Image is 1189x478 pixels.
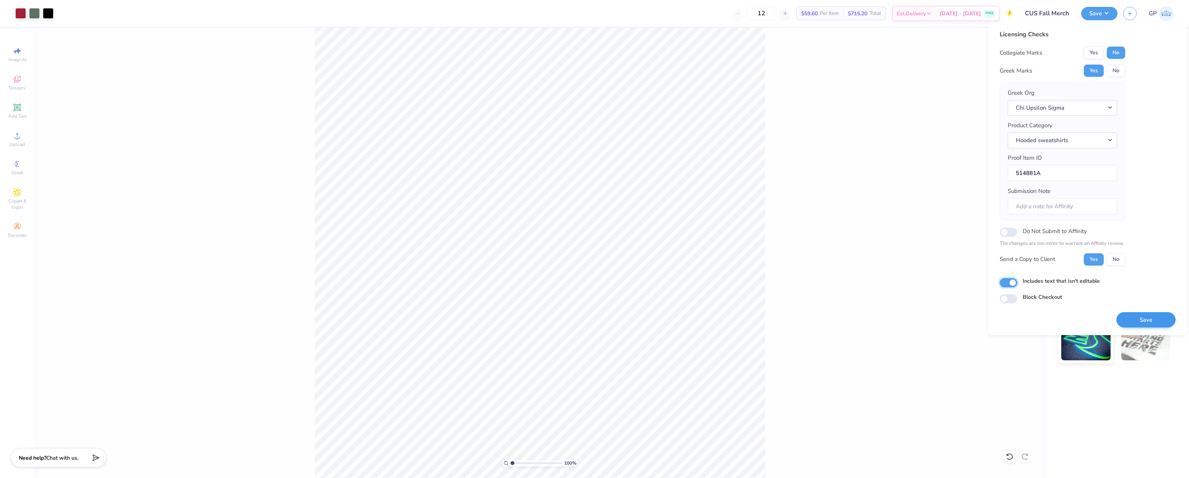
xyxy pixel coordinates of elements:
[820,10,839,18] span: Per Item
[1008,121,1052,130] label: Product Category
[8,57,26,63] span: Image AI
[1000,240,1125,248] p: The changes are too minor to warrant an Affinity review.
[19,454,46,462] strong: Need help?
[747,6,776,20] input: – –
[1149,6,1174,21] a: GP
[1023,226,1087,236] label: Do Not Submit to Affinity
[940,10,981,18] span: [DATE] - [DATE]
[1107,65,1125,77] button: No
[1000,66,1032,75] div: Greek Marks
[564,460,576,467] span: 100 %
[1008,154,1042,162] label: Proof Item ID
[10,141,25,147] span: Upload
[46,454,78,462] span: Chat with us.
[1023,277,1100,285] label: Includes text that isn't editable
[870,10,881,18] span: Total
[1008,187,1051,196] label: Submission Note
[11,170,23,176] span: Greek
[1023,293,1062,301] label: Block Checkout
[1121,322,1171,360] img: Water based Ink
[897,10,926,18] span: Est. Delivery
[1084,47,1104,59] button: Yes
[4,198,31,210] span: Clipart & logos
[1000,49,1042,57] div: Collegiate Marks
[1084,253,1104,266] button: Yes
[801,10,818,18] span: $59.60
[1081,7,1117,20] button: Save
[1008,133,1117,148] button: Hooded sweatshirts
[1008,100,1117,116] button: Chi Upsilon Sigma
[1000,255,1055,264] div: Send a Copy to Client
[1000,30,1125,39] div: Licensing Checks
[1008,89,1034,97] label: Greek Org
[1019,6,1075,21] input: Untitled Design
[1107,253,1125,266] button: No
[986,11,994,16] span: FREE
[8,232,26,238] span: Decorate
[1149,9,1157,18] span: GP
[848,10,867,18] span: $715.20
[1159,6,1174,21] img: Germaine Penalosa
[1061,322,1111,360] img: Glow in the Dark Ink
[1008,198,1117,215] input: Add a note for Affinity
[1116,312,1176,328] button: Save
[8,113,26,119] span: Add Text
[9,85,26,91] span: Designs
[1107,47,1125,59] button: No
[1084,65,1104,77] button: Yes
